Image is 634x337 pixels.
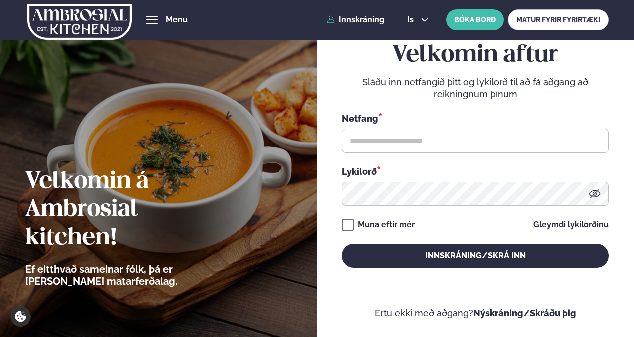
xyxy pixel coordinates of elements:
[342,112,609,125] div: Netfang
[25,263,233,287] p: Ef eitthvað sameinar fólk, þá er [PERSON_NAME] matarferðalag.
[342,244,609,268] button: Innskráning/Skrá inn
[533,221,609,229] a: Gleymdi lykilorðinu
[27,1,132,42] img: logo
[446,9,504,30] button: BÓKA BORÐ
[508,9,609,30] a: MATUR FYRIR FYRIRTÆKI
[327,15,384,24] a: Innskráning
[342,307,609,319] p: Ertu ekki með aðgang?
[146,14,158,26] button: hamburger
[407,16,417,24] span: is
[342,76,609,100] p: Sláðu inn netfangið þitt og lykilorð til að fá aðgang að reikningnum þínum
[342,41,609,69] h2: Velkomin aftur
[473,308,576,318] a: Nýskráning/Skráðu þig
[25,168,233,252] h2: Velkomin á Ambrosial kitchen!
[10,306,31,327] a: Cookie settings
[399,16,437,24] button: is
[342,165,609,178] div: Lykilorð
